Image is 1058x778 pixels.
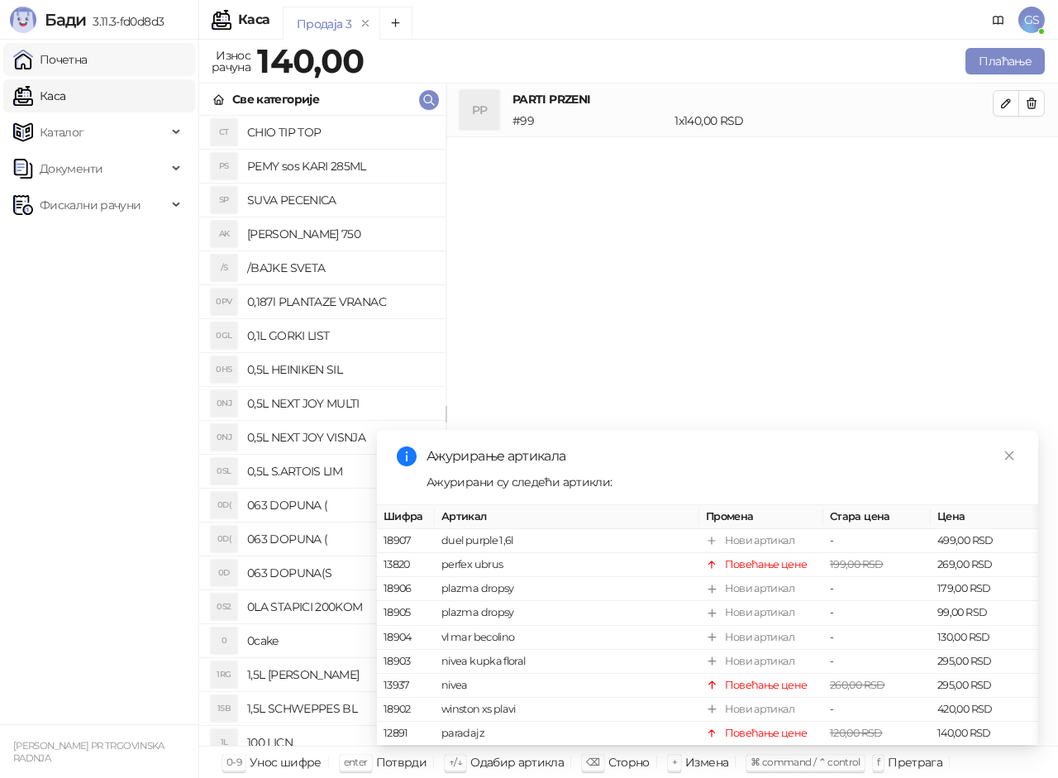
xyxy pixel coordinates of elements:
span: 3.11.3-fd0d8d3 [86,14,164,29]
div: 0GL [211,322,237,349]
th: Промена [699,505,823,529]
div: 0D [211,560,237,586]
h4: 0,1L GORKI LIST [247,322,432,349]
span: 199,00 RSD [830,558,884,570]
h4: 0,5L NEXT JOY VISNJA [247,424,432,451]
h4: 0cake [247,628,432,654]
div: Нови артикал [725,604,794,621]
button: Add tab [379,7,412,40]
strong: 140,00 [257,41,364,81]
div: Повећање цене [725,677,808,694]
div: 0D( [211,526,237,552]
h4: PEMY sos KARI 285ML [247,153,432,179]
span: + [672,756,677,768]
div: /S [211,255,237,281]
th: Стара цена [823,505,931,529]
div: Сторно [608,752,650,773]
div: 0NJ [211,424,237,451]
div: 0HS [211,356,237,383]
td: duel purple 1,6l [435,529,699,553]
a: Close [1000,446,1018,465]
button: Плаћање [965,48,1045,74]
div: 0D( [211,492,237,518]
a: Каса [13,79,65,112]
h4: 0,5L HEINIKEN SIL [247,356,432,383]
div: Нови артикал [725,628,794,645]
td: 140,00 RSD [931,722,1038,746]
div: Измена [685,752,728,773]
div: Потврди [376,752,427,773]
td: winston xs plavi [435,698,699,722]
h4: 100 LICN [247,729,432,756]
div: grid [199,116,446,746]
td: plazma dropsy [435,601,699,625]
div: Нови артикал [725,653,794,670]
span: 120,00 RSD [830,727,883,739]
h4: 063 DOPUNA ( [247,492,432,518]
div: Нови артикал [725,532,794,549]
div: 0SL [211,458,237,484]
th: Цена [931,505,1038,529]
td: - [823,650,931,674]
td: - [823,625,931,649]
div: 1L [211,729,237,756]
span: ↑/↓ [449,756,462,768]
td: 179,00 RSD [931,577,1038,601]
td: 18906 [377,577,435,601]
span: info-circle [397,446,417,466]
span: f [877,756,879,768]
td: 18904 [377,625,435,649]
span: Каталог [40,116,84,149]
div: PS [211,153,237,179]
td: 499,00 RSD [931,529,1038,553]
div: 1 x 140,00 RSD [671,112,996,130]
div: 1RG [211,661,237,688]
td: nivea [435,674,699,698]
div: 0 [211,628,237,654]
span: ⌫ [586,756,599,768]
div: Нови артикал [725,580,794,597]
div: Нови артикал [725,701,794,718]
h4: SUVA PECENICA [247,187,432,213]
td: 13937 [377,674,435,698]
h4: 1,5L [PERSON_NAME] [247,661,432,688]
td: 130,00 RSD [931,625,1038,649]
td: 420,00 RSD [931,698,1038,722]
td: 18902 [377,698,435,722]
span: 260,00 RSD [830,679,885,691]
span: Документи [40,152,102,185]
div: # 99 [509,112,671,130]
a: Документација [985,7,1012,33]
div: SP [211,187,237,213]
div: AK [211,221,237,247]
td: 13820 [377,553,435,577]
span: close [1003,450,1015,461]
div: 0NJ [211,390,237,417]
span: enter [344,756,368,768]
span: Бади [45,10,86,30]
a: Почетна [13,43,88,76]
img: Logo [10,7,36,33]
td: vl mar becolino [435,625,699,649]
div: Продаја 3 [297,15,351,33]
div: Повећање цене [725,556,808,573]
h4: 063 DOPUNA(S [247,560,432,586]
td: 18905 [377,601,435,625]
div: CT [211,119,237,146]
div: Износ рачуна [208,45,254,78]
h4: 1,5L SCHWEPPES BL [247,695,432,722]
td: - [823,601,931,625]
div: Каса [238,13,269,26]
small: [PERSON_NAME] PR TRGOVINSKA RADNJA [13,740,164,764]
td: - [823,577,931,601]
div: 0PV [211,289,237,315]
td: 18903 [377,650,435,674]
div: Унос шифре [250,752,322,773]
div: Одабир артикла [470,752,564,773]
td: - [823,698,931,722]
td: - [823,529,931,553]
h4: /BAJKE SVETA [247,255,432,281]
th: Артикал [435,505,699,529]
h4: 0,187l PLANTAZE VRANAC [247,289,432,315]
h4: PARTI PRZENI [512,90,993,108]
